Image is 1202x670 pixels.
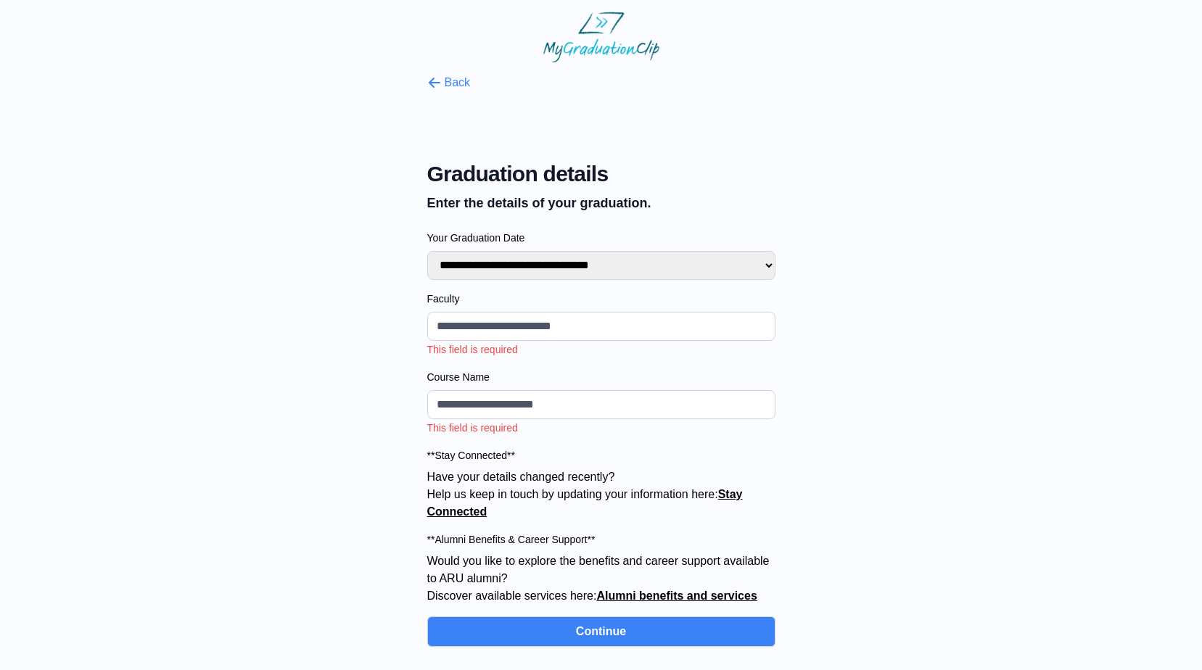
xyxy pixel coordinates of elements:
[427,161,775,187] span: Graduation details
[596,590,757,602] a: Alumni benefits and services
[427,468,775,521] p: Have your details changed recently? Help us keep in touch by updating your information here:
[427,370,775,384] label: Course Name
[427,532,775,547] label: **Alumni Benefits & Career Support**
[427,344,518,355] span: This field is required
[427,193,775,213] p: Enter the details of your graduation.
[427,231,775,245] label: Your Graduation Date
[427,488,743,518] a: Stay Connected
[427,422,518,434] span: This field is required
[427,74,471,91] button: Back
[427,291,775,306] label: Faculty
[427,616,775,647] button: Continue
[543,12,659,62] img: MyGraduationClip
[427,553,775,605] p: Would you like to explore the benefits and career support available to ARU alumni? Discover avail...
